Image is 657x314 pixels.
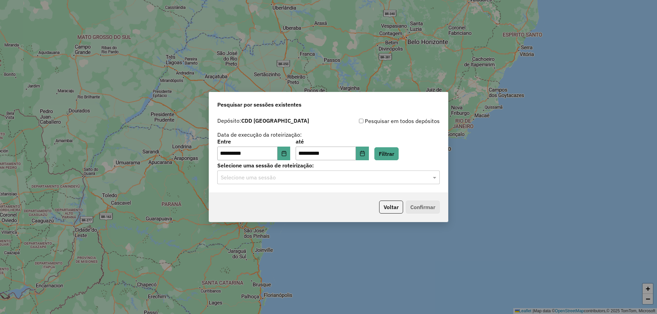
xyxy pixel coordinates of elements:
[241,117,309,124] strong: CDD [GEOGRAPHIC_DATA]
[217,100,301,109] span: Pesquisar por sessões existentes
[374,147,399,160] button: Filtrar
[217,131,302,139] label: Data de execução da roteirização:
[356,147,369,160] button: Choose Date
[217,161,440,169] label: Selecione uma sessão de roteirização:
[278,147,291,160] button: Choose Date
[217,137,290,146] label: Entre
[296,137,369,146] label: até
[379,201,403,214] button: Voltar
[328,117,440,125] div: Pesquisar em todos depósitos
[217,117,309,125] label: Depósito:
